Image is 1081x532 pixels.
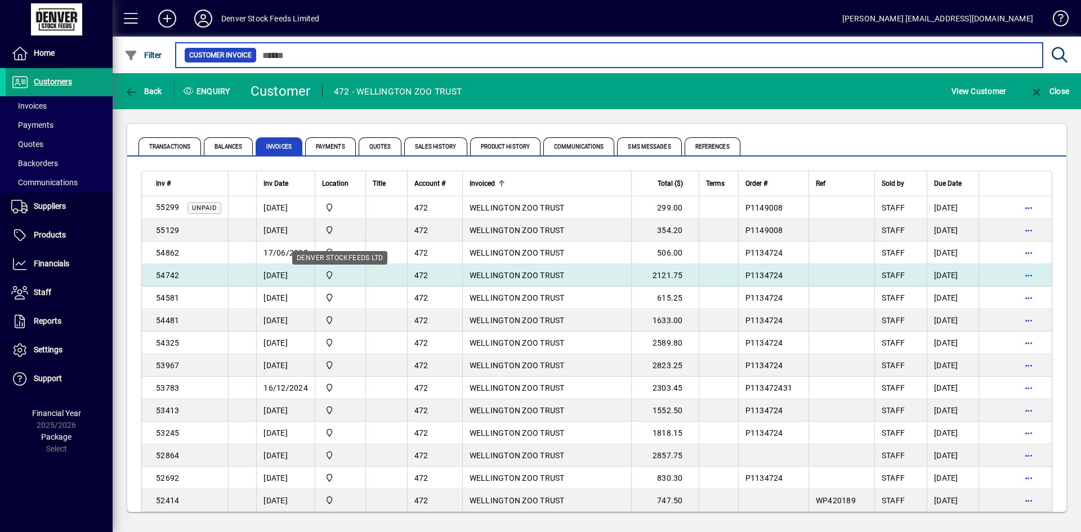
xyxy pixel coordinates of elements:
span: DENVER STOCKFEEDS LTD [322,292,359,304]
div: 472 - WELLINGTON ZOO TRUST [334,83,462,101]
span: Staff [34,288,51,297]
span: P1134724 [745,473,783,482]
div: [PERSON_NAME] [EMAIL_ADDRESS][DOMAIN_NAME] [842,10,1033,28]
span: 54325 [156,338,179,347]
span: WELLINGTON ZOO TRUST [470,428,565,437]
span: 54742 [156,271,179,280]
a: Invoices [6,96,113,115]
td: 16/12/2024 [256,377,315,399]
span: DENVER STOCKFEEDS LTD [322,269,359,281]
span: Package [41,432,72,441]
span: WELLINGTON ZOO TRUST [470,316,565,325]
a: Home [6,39,113,68]
span: Backorders [11,159,58,168]
button: More options [1020,491,1038,509]
span: WELLINGTON ZOO TRUST [470,361,565,370]
span: Inv Date [263,177,288,190]
span: STAFF [882,361,905,370]
span: 55129 [156,226,179,235]
span: P1134724 [745,316,783,325]
span: 472 [414,203,428,212]
td: 2303.45 [631,377,699,399]
td: [DATE] [256,309,315,332]
span: SMS Messages [617,137,681,155]
button: More options [1020,379,1038,397]
span: 472 [414,361,428,370]
td: 615.25 [631,287,699,309]
td: [DATE] [256,332,315,354]
td: 2823.25 [631,354,699,377]
span: STAFF [882,293,905,302]
div: Invoiced [470,177,624,190]
span: Inv # [156,177,171,190]
span: 472 [414,428,428,437]
div: Ref [816,177,868,190]
span: 472 [414,293,428,302]
span: 53245 [156,428,179,437]
td: [DATE] [927,354,979,377]
td: [DATE] [256,444,315,467]
span: WELLINGTON ZOO TRUST [470,293,565,302]
span: Due Date [934,177,962,190]
span: Filter [124,51,162,60]
td: [DATE] [256,264,315,287]
span: P1134724 [745,428,783,437]
span: WELLINGTON ZOO TRUST [470,383,565,392]
td: [DATE] [256,354,315,377]
span: Financials [34,259,69,268]
span: STAFF [882,338,905,347]
span: DENVER STOCKFEEDS LTD [322,427,359,439]
span: WELLINGTON ZOO TRUST [470,473,565,482]
span: P1134724 [745,338,783,347]
span: STAFF [882,271,905,280]
button: More options [1020,356,1038,374]
span: Payments [305,137,356,155]
span: DENVER STOCKFEEDS LTD [322,382,359,394]
span: 53967 [156,361,179,370]
span: Unpaid [192,204,217,212]
a: Suppliers [6,193,113,221]
span: Support [34,374,62,383]
a: Quotes [6,135,113,154]
td: 1633.00 [631,309,699,332]
button: More options [1020,244,1038,262]
span: WELLINGTON ZOO TRUST [470,248,565,257]
span: WELLINGTON ZOO TRUST [470,271,565,280]
td: 354.20 [631,219,699,242]
a: Communications [6,173,113,192]
span: Total ($) [658,177,683,190]
span: STAFF [882,226,905,235]
a: Payments [6,115,113,135]
td: [DATE] [927,264,979,287]
td: 17/06/2025 [256,242,315,264]
span: DENVER STOCKFEEDS LTD [322,314,359,327]
a: Reports [6,307,113,336]
button: More options [1020,334,1038,352]
span: DENVER STOCKFEEDS LTD [322,449,359,462]
a: Financials [6,250,113,278]
span: Account # [414,177,445,190]
span: STAFF [882,428,905,437]
span: DENVER STOCKFEEDS LTD [322,404,359,417]
span: STAFF [882,473,905,482]
button: More options [1020,446,1038,464]
span: 53413 [156,406,179,415]
button: View Customer [949,81,1009,101]
div: Location [322,177,359,190]
td: [DATE] [927,242,979,264]
span: DENVER STOCKFEEDS LTD [322,494,359,507]
td: 747.50 [631,489,699,512]
span: P1134724 [745,271,783,280]
span: Products [34,230,66,239]
span: Home [34,48,55,57]
div: Inv # [156,177,221,190]
span: 472 [414,226,428,235]
span: Invoiced [470,177,495,190]
div: Denver Stock Feeds Limited [221,10,320,28]
span: Quotes [359,137,402,155]
span: STAFF [882,451,905,460]
app-page-header-button: Back [113,81,175,101]
app-page-header-button: Close enquiry [1018,81,1081,101]
span: P1134724 [745,248,783,257]
span: DENVER STOCKFEEDS LTD [322,247,359,259]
